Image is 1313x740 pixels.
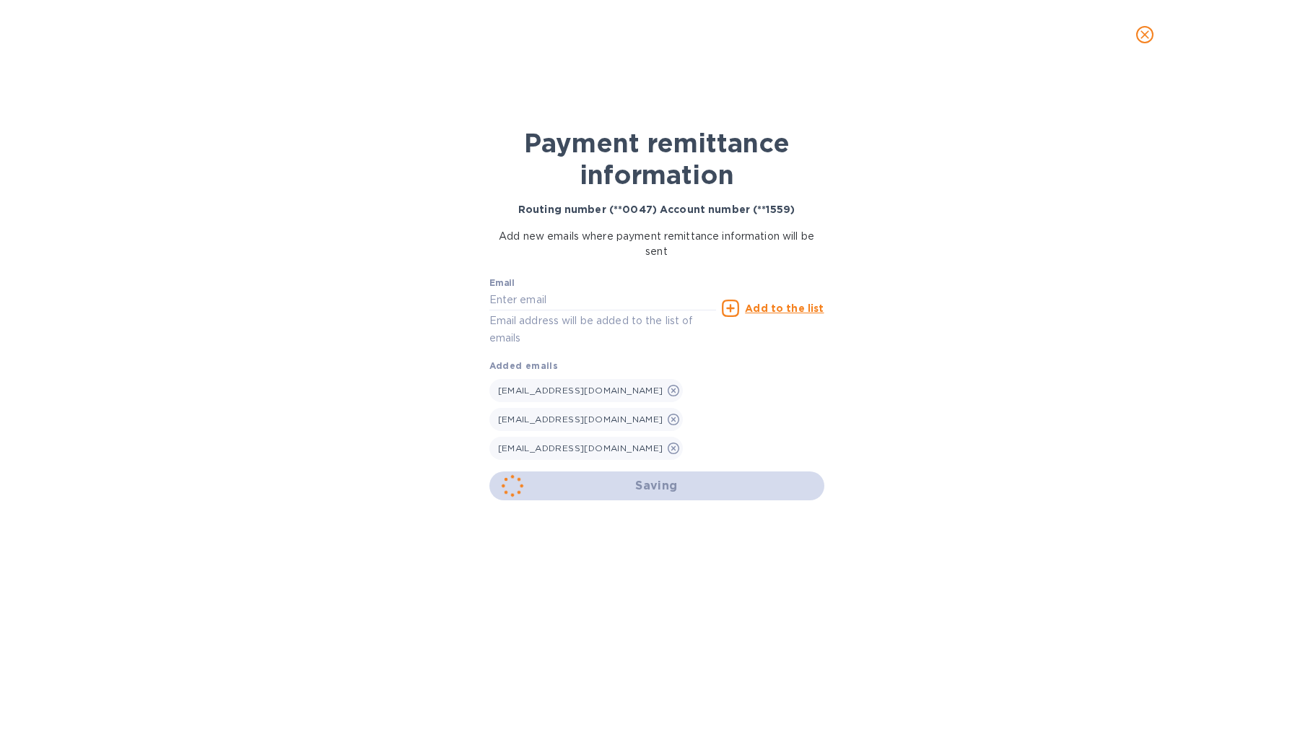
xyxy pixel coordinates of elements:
[489,437,683,460] div: [EMAIL_ADDRESS][DOMAIN_NAME]
[745,302,824,314] u: Add to the list
[1127,17,1162,52] button: close
[489,290,717,311] input: Enter email
[524,127,790,191] b: Payment remittance information
[498,443,663,453] span: [EMAIL_ADDRESS][DOMAIN_NAME]
[498,414,663,425] span: [EMAIL_ADDRESS][DOMAIN_NAME]
[489,279,515,287] label: Email
[498,385,663,396] span: [EMAIL_ADDRESS][DOMAIN_NAME]
[489,360,559,371] b: Added emails
[489,229,824,259] p: Add new emails where payment remittance information will be sent
[489,313,717,346] p: Email address will be added to the list of emails
[518,204,795,215] b: Routing number (**0047) Account number (**1559)
[489,379,683,402] div: [EMAIL_ADDRESS][DOMAIN_NAME]
[489,408,683,431] div: [EMAIL_ADDRESS][DOMAIN_NAME]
